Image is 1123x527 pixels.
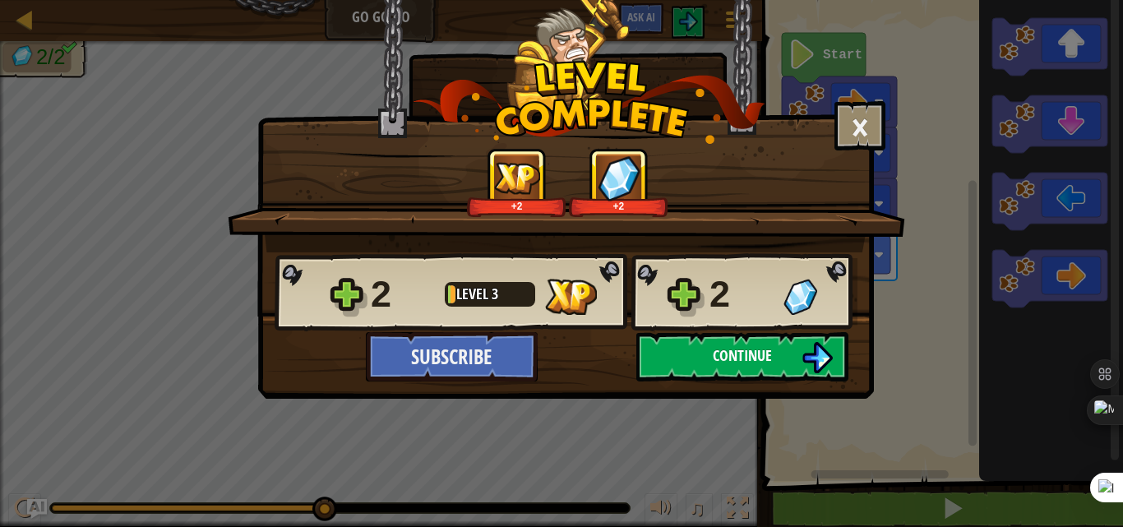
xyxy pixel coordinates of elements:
div: 2 [371,268,435,321]
button: Continue [636,332,848,381]
div: +2 [572,200,665,212]
img: Gems Gained [783,279,817,315]
span: Level [456,284,492,304]
span: Continue [713,345,772,366]
button: Subscribe [366,332,538,381]
span: 3 [492,284,498,304]
img: level_complete.png [413,61,765,144]
div: +2 [470,200,563,212]
img: Gems Gained [598,155,640,201]
button: × [834,101,885,150]
div: 2 [709,268,774,321]
img: XP Gained [494,162,540,194]
img: Continue [802,342,833,373]
img: XP Gained [545,279,597,315]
